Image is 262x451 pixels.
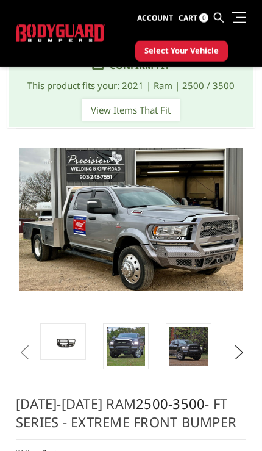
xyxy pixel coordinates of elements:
span: Select Your Vehicle [144,45,219,57]
button: Previous [16,344,28,362]
a: 2019-2025 Ram 2500-3500 - FT Series - Extreme Front Bumper [16,128,246,311]
span: Cart [179,13,197,23]
span: 0 [199,13,208,23]
span: Account [137,13,173,23]
h1: [DATE]-[DATE] Ram - FT Series - Extreme Front Bumper [16,394,246,440]
div: This product fits your: 2021 | Ram | 2500 / 3500 [27,73,235,99]
a: 2500-3500 [136,394,205,413]
span: Confirm Fit [110,59,170,71]
input: View Items That Fit [82,99,180,121]
button: Next [230,344,242,362]
img: BODYGUARD BUMPERS [16,24,105,42]
img: 2019-2025 Ram 2500-3500 - FT Series - Extreme Front Bumper [44,333,82,350]
button: Select Your Vehicle [135,41,228,62]
a: Account [137,2,173,34]
img: 2019-2025 Ram 2500-3500 - FT Series - Extreme Front Bumper [107,327,145,366]
a: Cart 0 [179,2,208,34]
img: 2019-2025 Ram 2500-3500 - FT Series - Extreme Front Bumper [169,327,208,366]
